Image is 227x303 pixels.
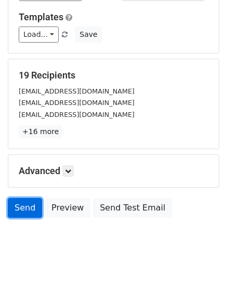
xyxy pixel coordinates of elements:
small: [EMAIL_ADDRESS][DOMAIN_NAME] [19,99,135,107]
a: +16 more [19,125,62,138]
a: Load... [19,27,59,43]
h5: 19 Recipients [19,70,208,81]
a: Send [8,198,42,218]
a: Send Test Email [93,198,172,218]
button: Save [75,27,102,43]
small: [EMAIL_ADDRESS][DOMAIN_NAME] [19,111,135,118]
a: Preview [45,198,90,218]
h5: Advanced [19,165,208,177]
a: Templates [19,11,63,22]
iframe: Chat Widget [175,253,227,303]
small: [EMAIL_ADDRESS][DOMAIN_NAME] [19,87,135,95]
